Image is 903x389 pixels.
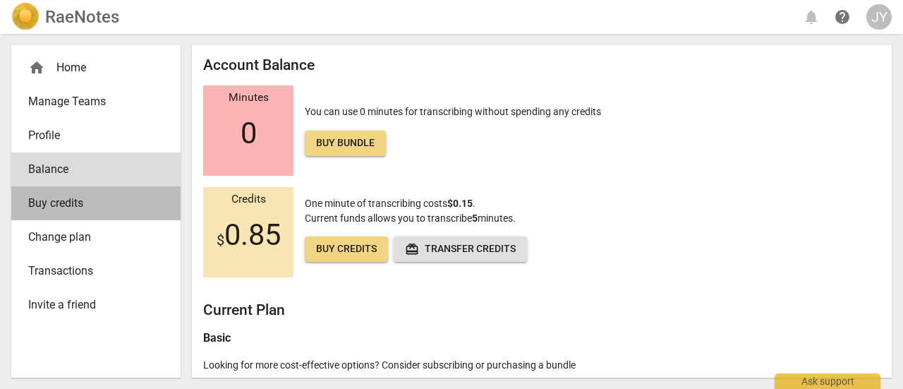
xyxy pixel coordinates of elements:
a: Buy bundle [305,131,386,156]
span: Transfer credits [405,242,516,256]
span: Balance [28,161,152,178]
div: Ask support [775,373,880,389]
span: Change plan [28,229,152,246]
div: Home [28,59,152,76]
div: Credits [203,193,293,206]
a: Manage Teams [11,85,181,119]
a: Transactions [11,254,181,288]
a: Buy credits [305,237,388,262]
span: $ [217,232,224,249]
p: You can use 0 minutes for transcribing without spending any credits [305,104,601,156]
span: 0.85 [217,218,281,252]
span: help [834,8,851,25]
span: Invite a friend [28,297,152,313]
span: Profile [28,127,152,144]
span: Buy bundle [316,136,375,150]
span: Current funds allows you to transcribe minutes. [305,213,516,224]
span: home [28,59,45,76]
b: Basic [203,331,231,345]
span: redeem [405,242,419,256]
span: Buy credits [28,195,152,212]
a: Buy credits [11,186,181,220]
a: Help [830,4,855,30]
span: Transactions [28,263,152,280]
button: Transfer credits [394,237,527,262]
div: Home [11,51,181,85]
button: JY [866,4,892,30]
a: Change plan [11,220,181,254]
span: 0 [241,116,257,150]
b: 5 [472,213,478,224]
div: Minutes [203,92,293,104]
a: Profile [11,119,181,152]
h2: Current Plan [203,301,880,319]
a: Invite a friend [11,288,181,322]
img: Logo [11,3,40,31]
span: Buy credits [316,242,377,256]
a: LogoRaeNotes [11,3,119,31]
p: Looking for more cost-effective options? Consider subscribing or purchasing a bundle [203,358,880,373]
span: One minute of transcribing costs . [305,198,475,209]
b: $0.15 [447,198,473,209]
span: Manage Teams [28,93,152,110]
h2: RaeNotes [45,7,119,27]
h2: Account Balance [203,56,880,74]
a: Balance [11,152,181,186]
